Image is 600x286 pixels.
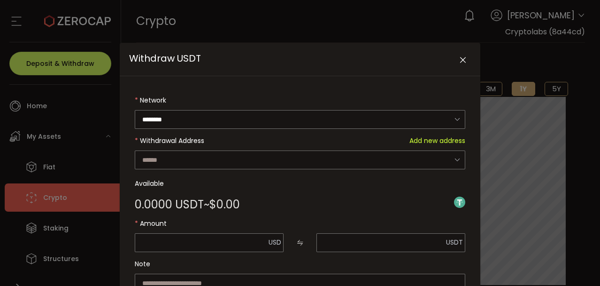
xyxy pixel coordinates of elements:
[454,52,471,69] button: Close
[446,238,463,247] span: USDT
[135,174,465,193] label: Available
[409,131,465,150] span: Add new address
[269,238,281,247] span: USD
[135,91,465,110] label: Network
[140,136,204,145] span: Withdrawal Address
[135,199,204,210] span: 0.0000 USDT
[135,214,465,233] label: Amount
[129,52,201,65] span: Withdraw USDT
[209,199,240,210] span: $0.00
[135,254,465,273] label: Note
[135,199,240,210] div: ~
[553,241,600,286] iframe: Chat Widget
